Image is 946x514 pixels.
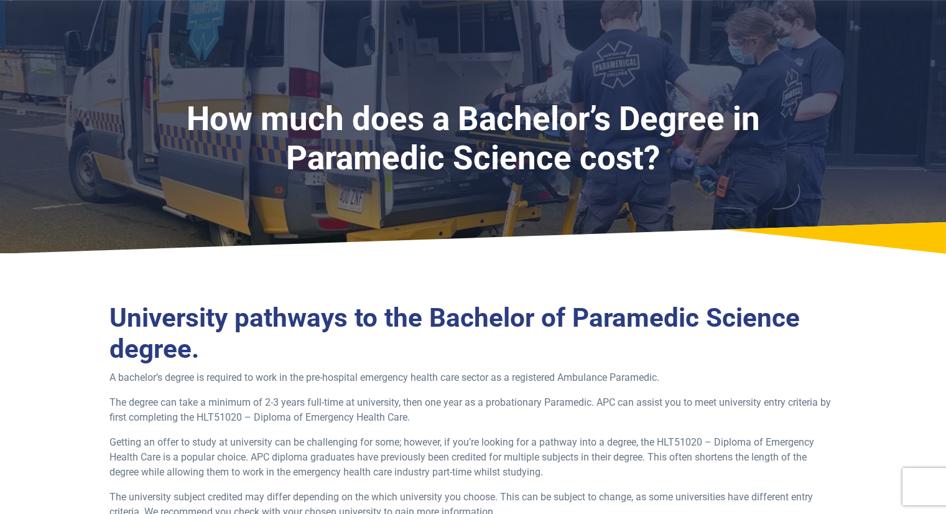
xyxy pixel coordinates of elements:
h1: How much does a Bachelor’s Degree in Paramedic Science cost? [152,100,794,179]
p: A bachelor’s degree is required to work in the pre-hospital emergency health care sector as a reg... [109,370,837,385]
h3: University pathways to the Bachelor of Paramedic Science degree. [109,302,837,365]
p: Getting an offer to study at university can be challenging for some; however, if you’re looking f... [109,435,837,480]
p: The degree can take a minimum of 2-3 years full-time at university, then one year as a probationa... [109,395,837,425]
